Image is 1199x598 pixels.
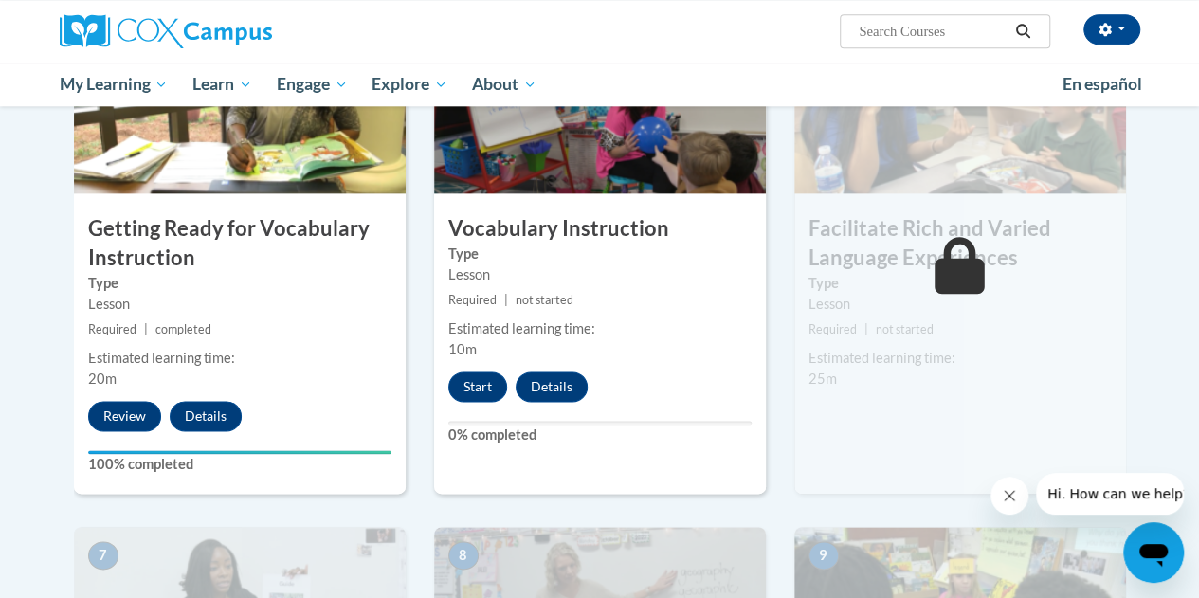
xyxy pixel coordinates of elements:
button: Details [170,401,242,431]
span: About [472,73,536,96]
iframe: Message from company [1036,473,1184,515]
span: 7 [88,541,118,570]
span: completed [155,322,211,336]
span: Hi. How can we help? [11,13,154,28]
span: 25m [808,371,837,387]
a: My Learning [47,63,181,106]
span: 8 [448,541,479,570]
div: Main menu [45,63,1154,106]
img: Cox Campus [60,14,272,48]
a: Explore [359,63,460,106]
div: Estimated learning time: [88,348,391,369]
span: not started [516,293,573,307]
button: Search [1008,20,1037,43]
span: Required [448,293,497,307]
label: 0% completed [448,425,752,445]
iframe: Button to launch messaging window [1123,522,1184,583]
h3: Facilitate Rich and Varied Language Experiences [794,214,1126,273]
a: En español [1050,64,1154,104]
button: Review [88,401,161,431]
span: Engage [277,73,348,96]
div: Lesson [808,294,1112,315]
span: not started [876,322,934,336]
span: My Learning [59,73,168,96]
input: Search Courses [857,20,1008,43]
div: Estimated learning time: [448,318,752,339]
a: Learn [180,63,264,106]
h3: Getting Ready for Vocabulary Instruction [74,214,406,273]
div: Estimated learning time: [808,348,1112,369]
div: Lesson [448,264,752,285]
h3: Vocabulary Instruction [434,214,766,244]
a: Engage [264,63,360,106]
label: 100% completed [88,454,391,475]
span: En español [1063,74,1142,94]
iframe: Close message [990,477,1028,515]
span: 10m [448,341,477,357]
div: Lesson [88,294,391,315]
span: Required [808,322,857,336]
span: Required [88,322,136,336]
button: Start [448,371,507,402]
label: Type [88,273,391,294]
button: Account Settings [1083,14,1140,45]
span: Learn [192,73,252,96]
label: Type [448,244,752,264]
a: About [460,63,549,106]
span: | [144,322,148,336]
span: | [864,322,868,336]
span: | [504,293,508,307]
span: 20m [88,371,117,387]
span: 9 [808,541,839,570]
span: Explore [372,73,447,96]
a: Cox Campus [60,14,401,48]
label: Type [808,273,1112,294]
div: Your progress [88,450,391,454]
button: Details [516,371,588,402]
